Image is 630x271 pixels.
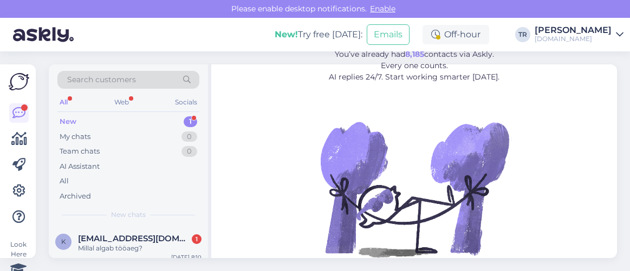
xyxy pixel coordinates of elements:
span: k [61,237,66,246]
span: Search customers [67,74,136,85]
div: Millal algab tööaeg? [78,243,202,253]
span: Enable [367,4,399,14]
p: You’ve already had contacts via Askly. Every one counts. AI replies 24/7. Start working smarter [... [270,49,558,83]
div: TR [515,27,530,42]
div: Archived [60,191,91,202]
div: AI Assistant [60,161,100,172]
div: [DATE] 8:10 [171,253,202,261]
div: 0 [181,146,197,157]
div: 0 [181,131,197,142]
div: [DOMAIN_NAME] [535,35,612,43]
b: 8,185 [405,49,424,59]
div: Try free [DATE]: [275,28,362,41]
div: Team chats [60,146,100,157]
div: 1 [184,116,197,127]
div: Socials [173,95,199,109]
span: kpokyc1@hotmail.com [78,234,191,243]
div: Web [112,95,131,109]
div: [PERSON_NAME] [535,26,612,35]
img: Askly Logo [9,73,29,90]
div: All [57,95,70,109]
div: 1 [192,234,202,244]
div: New [60,116,76,127]
b: New! [275,29,298,39]
div: My chats [60,131,90,142]
button: Emails [367,24,410,45]
div: All [60,176,69,187]
div: Off-hour [423,25,489,44]
a: [PERSON_NAME][DOMAIN_NAME] [535,26,623,43]
span: New chats [111,210,146,220]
